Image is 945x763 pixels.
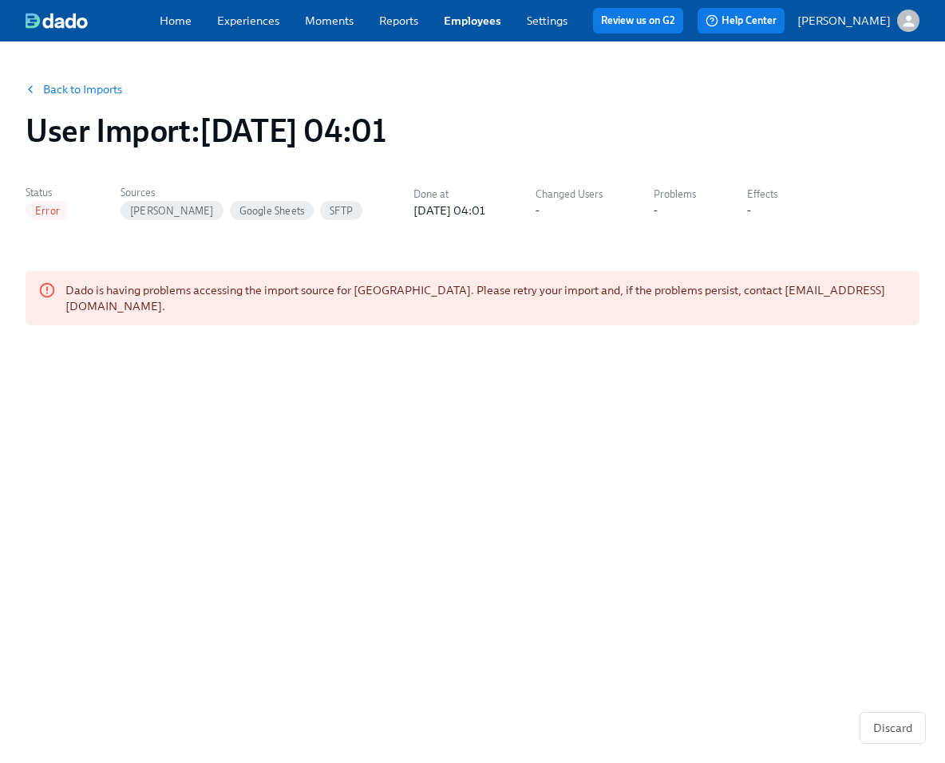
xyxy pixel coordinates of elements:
[797,10,919,32] button: [PERSON_NAME]
[601,13,675,29] a: Review us on G2
[413,187,484,203] label: Done at
[654,187,696,203] label: Problems
[65,276,907,321] div: Dado is having problems accessing the import source for [GEOGRAPHIC_DATA]. Please retry your impo...
[413,203,484,218] div: [DATE] 04:01
[121,185,362,201] label: Sources
[26,205,69,217] span: Error
[320,205,362,217] span: SFTP
[747,187,777,203] label: Effects
[706,13,777,29] span: Help Center
[26,185,69,201] label: Status
[536,187,603,203] label: Changed Users
[16,73,133,105] button: Back to Imports
[593,8,683,33] button: Review us on G2
[873,720,912,736] span: Discard
[26,112,386,150] h1: User Import : [DATE] 04:01
[230,205,314,217] span: Google Sheets
[654,203,658,218] div: -
[121,205,223,217] span: [PERSON_NAME]
[160,14,192,28] a: Home
[305,14,354,28] a: Moments
[747,203,751,218] div: -
[527,14,567,28] a: Settings
[43,81,122,97] a: Back to Imports
[698,8,785,33] button: Help Center
[797,13,891,29] p: [PERSON_NAME]
[26,13,160,29] a: dado
[444,14,501,28] a: Employees
[536,203,540,218] div: -
[26,13,88,29] img: dado
[379,14,418,28] a: Reports
[860,712,926,744] button: Discard
[217,14,279,28] a: Experiences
